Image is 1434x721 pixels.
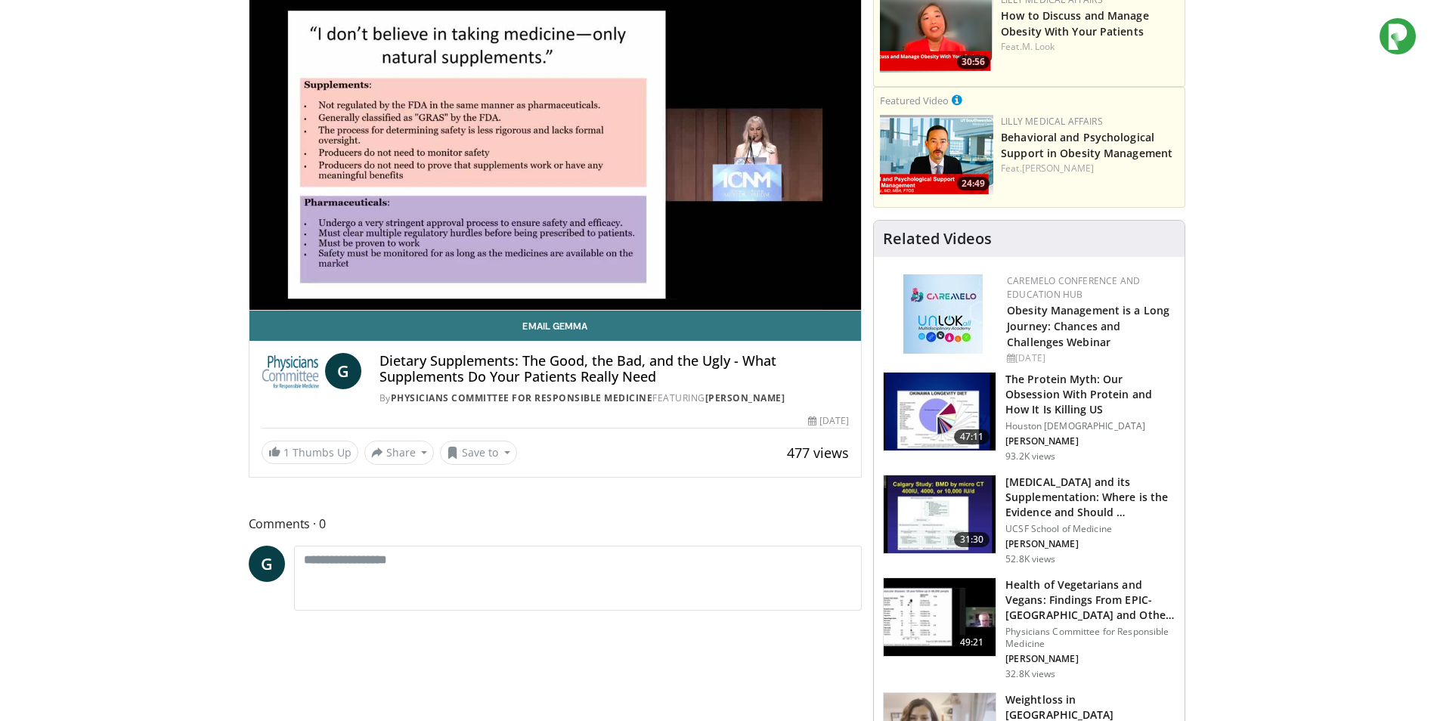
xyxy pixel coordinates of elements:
span: Comments 0 [249,514,863,534]
span: 24:49 [957,177,990,190]
img: 606f2b51-b844-428b-aa21-8c0c72d5a896.150x105_q85_crop-smart_upscale.jpg [884,578,996,657]
h4: Dietary Supplements: The Good, the Bad, and the Ugly - What Supplements Do Your Patients Really Need [379,353,849,385]
img: 4bb25b40-905e-443e-8e37-83f056f6e86e.150x105_q85_crop-smart_upscale.jpg [884,475,996,554]
a: 24:49 [880,115,993,194]
span: 49:21 [954,635,990,650]
a: G [325,353,361,389]
div: By FEATURING [379,391,849,405]
a: [PERSON_NAME] [705,391,785,404]
a: G [249,546,285,582]
small: Featured Video [880,94,949,107]
button: Share [364,441,435,465]
span: 31:30 [954,532,990,547]
h3: [MEDICAL_DATA] and its Supplementation: Where is the Evidence and Should … [1005,475,1175,520]
img: ba3304f6-7838-4e41-9c0f-2e31ebde6754.png.150x105_q85_crop-smart_upscale.png [880,115,993,194]
a: 47:11 The Protein Myth: Our Obsession With Protein and How It Is Killing US Houston [DEMOGRAPHIC_... [883,372,1175,463]
span: 1 [283,445,290,460]
span: 30:56 [957,55,990,69]
img: 45df64a9-a6de-482c-8a90-ada250f7980c.png.150x105_q85_autocrop_double_scale_upscale_version-0.2.jpg [903,274,983,354]
a: Obesity Management is a Long Journey: Chances and Challenges Webinar [1007,303,1169,349]
h4: Related Videos [883,230,992,248]
div: Feat. [1001,40,1178,54]
span: 47:11 [954,429,990,444]
a: [PERSON_NAME] [1022,162,1094,175]
a: Lilly Medical Affairs [1001,115,1103,128]
h3: The Protein Myth: Our Obsession With Protein and How It Is Killing US [1005,372,1175,417]
img: Physicians Committee for Responsible Medicine [262,353,319,389]
p: 52.8K views [1005,553,1055,565]
p: [PERSON_NAME] [1005,435,1175,447]
img: b7b8b05e-5021-418b-a89a-60a270e7cf82.150x105_q85_crop-smart_upscale.jpg [884,373,996,451]
span: 477 views [787,444,849,462]
a: How to Discuss and Manage Obesity With Your Patients [1001,8,1149,39]
p: 93.2K views [1005,450,1055,463]
a: Email Gemma [249,311,862,341]
div: [DATE] [1007,351,1172,365]
a: Behavioral and Psychological Support in Obesity Management [1001,130,1172,160]
a: 49:21 Health of Vegetarians and Vegans: Findings From EPIC-[GEOGRAPHIC_DATA] and Othe… Physicians... [883,577,1175,680]
a: 1 Thumbs Up [262,441,358,464]
button: Save to [440,441,517,465]
a: M. Look [1022,40,1055,53]
p: 32.8K views [1005,668,1055,680]
a: Physicians Committee for Responsible Medicine [391,391,653,404]
p: UCSF School of Medicine [1005,523,1175,535]
div: Feat. [1001,162,1178,175]
a: 31:30 [MEDICAL_DATA] and its Supplementation: Where is the Evidence and Should … UCSF School of M... [883,475,1175,565]
p: [PERSON_NAME] [1005,653,1175,665]
p: Physicians Committee for Responsible Medicine [1005,626,1175,650]
div: [DATE] [808,414,849,428]
a: CaReMeLO Conference and Education Hub [1007,274,1140,301]
h3: Health of Vegetarians and Vegans: Findings From EPIC-[GEOGRAPHIC_DATA] and Othe… [1005,577,1175,623]
p: Houston [DEMOGRAPHIC_DATA] [1005,420,1175,432]
p: [PERSON_NAME] [1005,538,1175,550]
